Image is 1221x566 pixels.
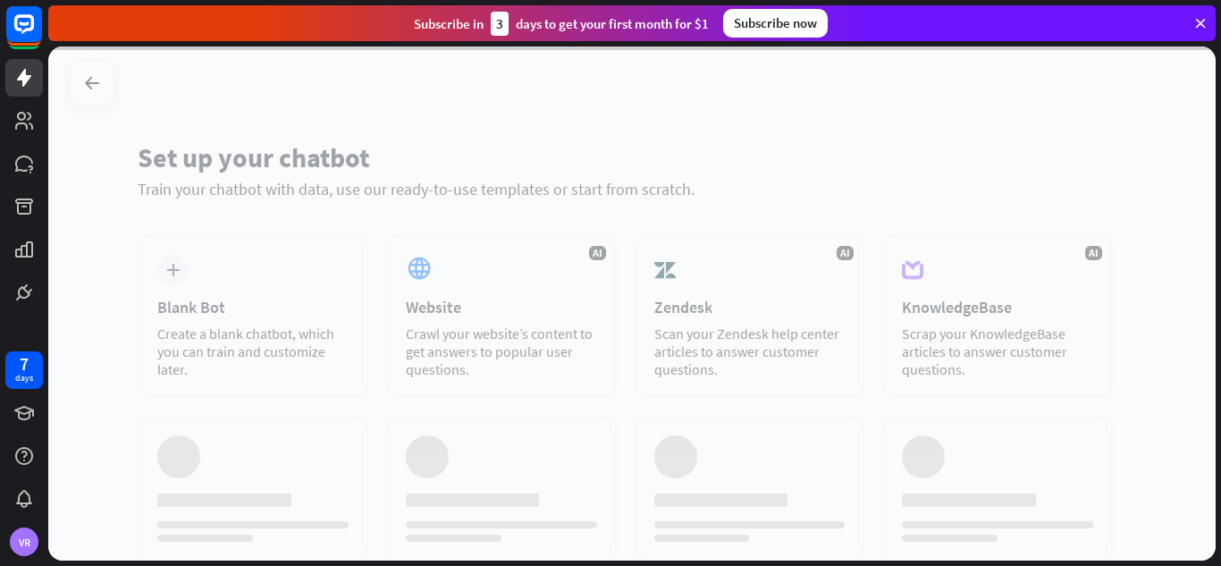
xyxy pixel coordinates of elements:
[723,9,828,38] div: Subscribe now
[10,528,38,556] div: VR
[5,351,43,389] a: 7 days
[20,356,29,372] div: 7
[491,12,509,36] div: 3
[414,12,709,36] div: Subscribe in days to get your first month for $1
[15,372,33,384] div: days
